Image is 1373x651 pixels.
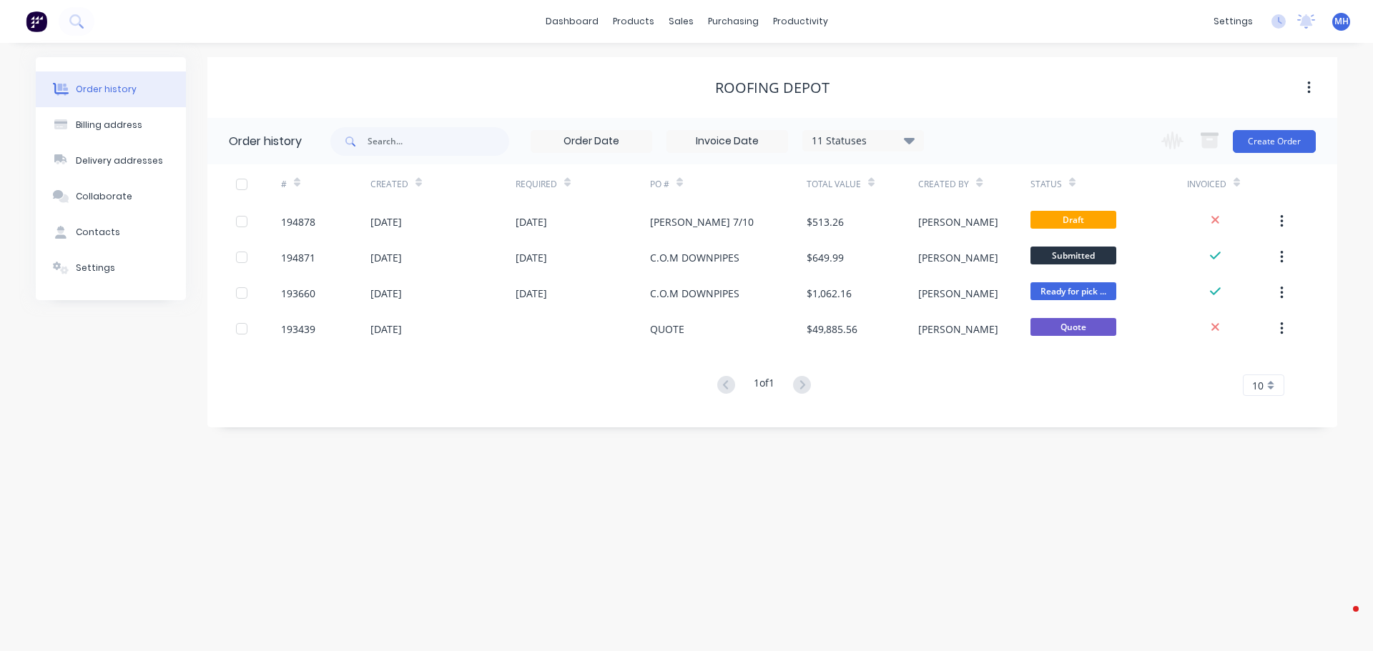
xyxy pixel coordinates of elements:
[370,250,402,265] div: [DATE]
[36,107,186,143] button: Billing address
[281,322,315,337] div: 193439
[368,127,509,156] input: Search...
[918,250,998,265] div: [PERSON_NAME]
[516,286,547,301] div: [DATE]
[36,143,186,179] button: Delivery addresses
[370,286,402,301] div: [DATE]
[650,178,669,191] div: PO #
[281,164,370,204] div: #
[606,11,661,32] div: products
[36,179,186,214] button: Collaborate
[281,286,315,301] div: 193660
[76,83,137,96] div: Order history
[36,214,186,250] button: Contacts
[76,226,120,239] div: Contacts
[1233,130,1316,153] button: Create Order
[370,164,516,204] div: Created
[531,131,651,152] input: Order Date
[281,178,287,191] div: #
[26,11,47,32] img: Factory
[76,119,142,131] div: Billing address
[76,190,132,203] div: Collaborate
[667,131,787,152] input: Invoice Date
[1030,247,1116,264] span: Submitted
[807,322,857,337] div: $49,885.56
[661,11,701,32] div: sales
[754,375,774,396] div: 1 of 1
[918,322,998,337] div: [PERSON_NAME]
[1030,211,1116,229] span: Draft
[516,214,547,229] div: [DATE]
[807,164,918,204] div: Total Value
[1030,178,1062,191] div: Status
[1187,178,1226,191] div: Invoiced
[1030,282,1116,300] span: Ready for pick ...
[1030,318,1116,336] span: Quote
[229,133,302,150] div: Order history
[516,178,557,191] div: Required
[538,11,606,32] a: dashboard
[36,250,186,286] button: Settings
[715,79,830,96] div: ROOFING DEPOT
[1252,378,1264,393] span: 10
[76,154,163,167] div: Delivery addresses
[281,214,315,229] div: 194878
[76,262,115,274] div: Settings
[281,250,315,265] div: 194871
[807,178,861,191] div: Total Value
[516,250,547,265] div: [DATE]
[918,214,998,229] div: [PERSON_NAME]
[807,286,852,301] div: $1,062.16
[650,214,754,229] div: [PERSON_NAME] 7/10
[807,250,844,265] div: $649.99
[36,71,186,107] button: Order history
[807,214,844,229] div: $513.26
[803,133,923,149] div: 11 Statuses
[370,322,402,337] div: [DATE]
[650,250,739,265] div: C.O.M DOWNPIPES
[1334,15,1349,28] span: MH
[701,11,766,32] div: purchasing
[650,286,739,301] div: C.O.M DOWNPIPES
[918,286,998,301] div: [PERSON_NAME]
[918,164,1030,204] div: Created By
[1206,11,1260,32] div: settings
[650,322,684,337] div: QUOTE
[766,11,835,32] div: productivity
[918,178,969,191] div: Created By
[370,178,408,191] div: Created
[1030,164,1187,204] div: Status
[1324,602,1359,637] iframe: Intercom live chat
[650,164,807,204] div: PO #
[370,214,402,229] div: [DATE]
[516,164,650,204] div: Required
[1187,164,1276,204] div: Invoiced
